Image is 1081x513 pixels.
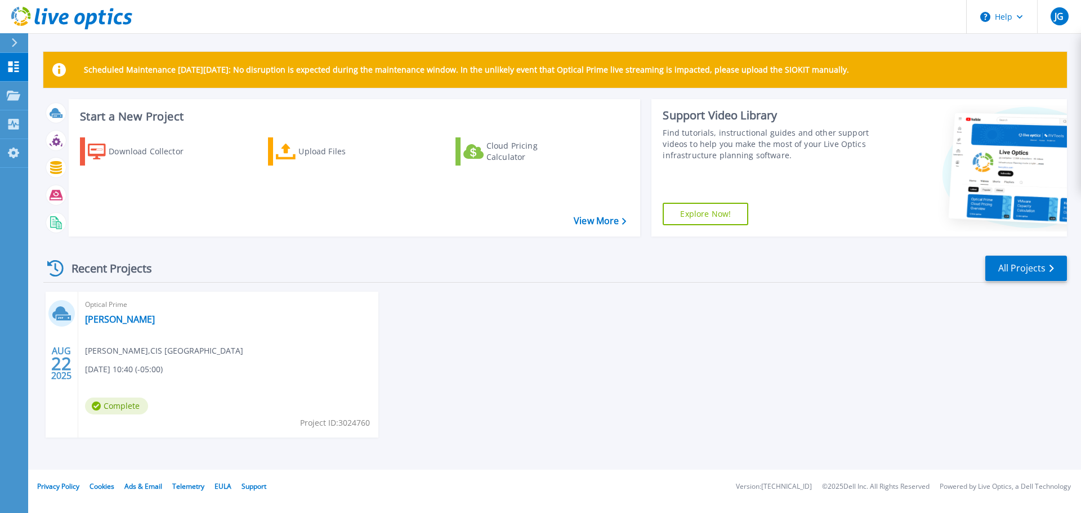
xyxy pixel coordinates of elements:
[268,137,394,166] a: Upload Files
[215,481,231,491] a: EULA
[663,108,874,123] div: Support Video Library
[109,140,199,163] div: Download Collector
[84,65,849,74] p: Scheduled Maintenance [DATE][DATE]: No disruption is expected during the maintenance window. In t...
[80,137,206,166] a: Download Collector
[124,481,162,491] a: Ads & Email
[940,483,1071,490] li: Powered by Live Optics, a Dell Technology
[822,483,930,490] li: © 2025 Dell Inc. All Rights Reserved
[736,483,812,490] li: Version: [TECHNICAL_ID]
[663,203,748,225] a: Explore Now!
[51,343,72,384] div: AUG 2025
[85,314,155,325] a: [PERSON_NAME]
[242,481,266,491] a: Support
[172,481,204,491] a: Telemetry
[985,256,1067,281] a: All Projects
[300,417,370,429] span: Project ID: 3024760
[90,481,114,491] a: Cookies
[51,359,72,368] span: 22
[85,363,163,376] span: [DATE] 10:40 (-05:00)
[574,216,626,226] a: View More
[455,137,581,166] a: Cloud Pricing Calculator
[37,481,79,491] a: Privacy Policy
[1055,12,1064,21] span: JG
[298,140,388,163] div: Upload Files
[486,140,577,163] div: Cloud Pricing Calculator
[43,255,167,282] div: Recent Projects
[85,398,148,414] span: Complete
[80,110,626,123] h3: Start a New Project
[663,127,874,161] div: Find tutorials, instructional guides and other support videos to help you make the most of your L...
[85,298,372,311] span: Optical Prime
[85,345,243,357] span: [PERSON_NAME] , CIS [GEOGRAPHIC_DATA]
